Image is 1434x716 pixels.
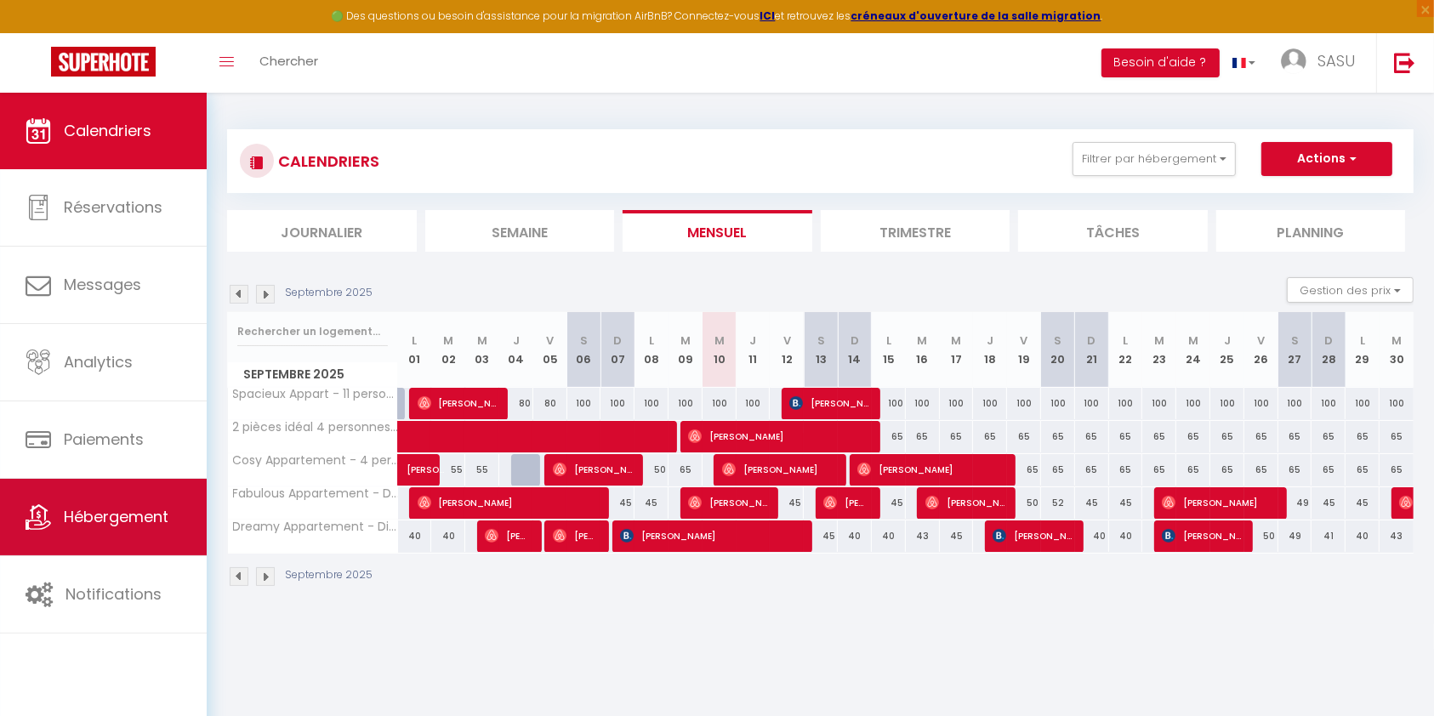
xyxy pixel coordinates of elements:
div: 65 [1380,454,1414,486]
div: 100 [1278,388,1312,419]
div: 100 [1244,388,1278,419]
span: Messages [64,274,141,295]
div: 100 [1075,388,1109,419]
abbr: M [1154,332,1164,349]
abbr: S [817,332,825,349]
th: 21 [1075,312,1109,388]
abbr: M [680,332,691,349]
div: 40 [838,520,872,552]
div: 65 [1041,454,1075,486]
div: 65 [1346,454,1380,486]
div: 40 [872,520,906,552]
abbr: M [443,332,453,349]
th: 09 [669,312,703,388]
div: 65 [1041,421,1075,452]
div: 65 [669,454,703,486]
th: 13 [804,312,838,388]
abbr: D [613,332,622,349]
div: 65 [1380,421,1414,452]
div: 65 [1142,454,1176,486]
abbr: J [513,332,520,349]
h3: CALENDRIERS [274,142,379,180]
abbr: V [1021,332,1028,349]
li: Planning [1216,210,1406,252]
div: 65 [1312,454,1346,486]
span: [PERSON_NAME] [553,453,632,486]
th: 26 [1244,312,1278,388]
div: 45 [1312,487,1346,519]
p: Septembre 2025 [285,285,373,301]
abbr: M [918,332,928,349]
a: ICI [760,9,776,23]
th: 20 [1041,312,1075,388]
span: [PERSON_NAME] [789,387,868,419]
div: 100 [973,388,1007,419]
th: 25 [1210,312,1244,388]
div: 40 [1109,520,1143,552]
p: Septembre 2025 [285,567,373,583]
th: 10 [703,312,737,388]
abbr: L [1123,332,1128,349]
span: Réservations [64,196,162,218]
div: 100 [634,388,669,419]
div: 65 [1312,421,1346,452]
div: 50 [1007,487,1041,519]
div: 80 [499,388,533,419]
div: 65 [1244,454,1278,486]
th: 08 [634,312,669,388]
span: [PERSON_NAME] [1162,486,1275,519]
div: 41 [1312,520,1346,552]
abbr: M [951,332,961,349]
abbr: S [580,332,588,349]
div: 65 [940,421,974,452]
div: 100 [1142,388,1176,419]
a: créneaux d'ouverture de la salle migration [851,9,1101,23]
th: 28 [1312,312,1346,388]
div: 100 [1380,388,1414,419]
div: 45 [1075,487,1109,519]
div: 100 [872,388,906,419]
div: 100 [1109,388,1143,419]
span: [PERSON_NAME] [1162,520,1241,552]
div: 100 [1176,388,1210,419]
div: 65 [1176,421,1210,452]
div: 45 [872,487,906,519]
img: Super Booking [51,47,156,77]
span: [PERSON_NAME] [688,486,767,519]
span: [PERSON_NAME] [993,520,1072,552]
abbr: L [1360,332,1365,349]
span: Fabulous Appartement - Disneyland & [GEOGRAPHIC_DATA] [230,487,401,500]
th: 14 [838,312,872,388]
div: 100 [1346,388,1380,419]
span: [PERSON_NAME] [925,486,1004,519]
abbr: D [1088,332,1096,349]
span: 2 pièces idéal 4 personnes - Disneyland & [GEOGRAPHIC_DATA] [230,421,401,434]
div: 65 [1278,454,1312,486]
span: [PERSON_NAME] [620,520,801,552]
img: ... [1281,48,1306,74]
span: [PERSON_NAME] [485,520,530,552]
button: Filtrer par hébergement [1073,142,1236,176]
abbr: M [1188,332,1198,349]
div: 49 [1278,487,1312,519]
div: 45 [804,520,838,552]
span: [PERSON_NAME] [722,453,835,486]
abbr: V [783,332,791,349]
th: 29 [1346,312,1380,388]
span: Notifications [65,583,162,605]
div: 65 [1176,454,1210,486]
div: 100 [669,388,703,419]
div: 65 [872,421,906,452]
th: 16 [906,312,940,388]
div: 52 [1041,487,1075,519]
div: 65 [1210,421,1244,452]
span: Spacieux Appart - 11 personnes - Disneyland & [GEOGRAPHIC_DATA] [230,388,401,401]
abbr: L [649,332,654,349]
div: 65 [906,421,940,452]
th: 03 [465,312,499,388]
abbr: L [886,332,891,349]
span: [PERSON_NAME] [553,520,598,552]
a: [PERSON_NAME] [398,454,432,486]
button: Actions [1261,142,1392,176]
